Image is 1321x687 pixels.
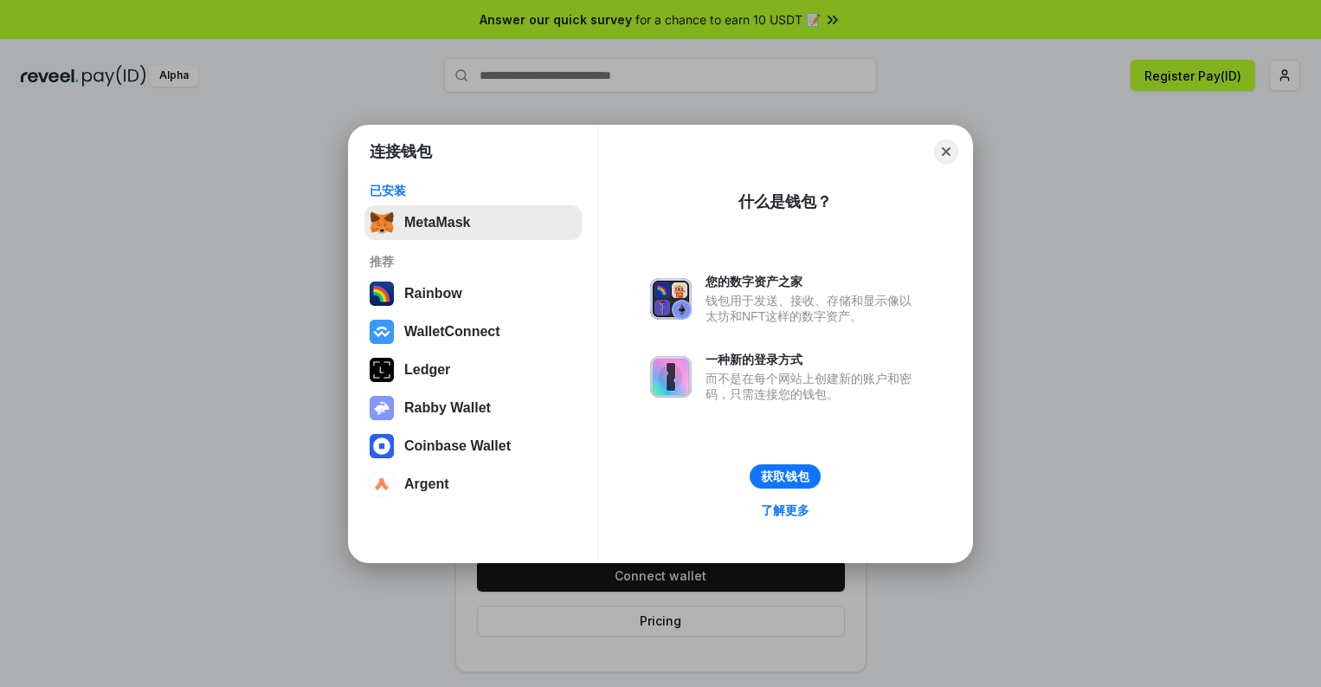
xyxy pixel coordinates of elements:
div: 获取钱包 [761,469,809,484]
div: 什么是钱包？ [738,191,832,212]
button: Argent [364,467,582,502]
div: Argent [404,476,449,492]
img: svg+xml,%3Csvg%20xmlns%3D%22http%3A%2F%2Fwww.w3.org%2F2000%2Fsvg%22%20fill%3D%22none%22%20viewBox... [370,396,394,420]
div: 已安装 [370,183,577,198]
img: svg+xml,%3Csvg%20xmlns%3D%22http%3A%2F%2Fwww.w3.org%2F2000%2Fsvg%22%20width%3D%2228%22%20height%3... [370,358,394,382]
div: 一种新的登录方式 [706,352,920,367]
button: WalletConnect [364,314,582,349]
button: Ledger [364,353,582,387]
button: Rabby Wallet [364,391,582,425]
div: Rainbow [404,286,462,301]
img: svg+xml,%3Csvg%20width%3D%2228%22%20height%3D%2228%22%20viewBox%3D%220%200%2028%2028%22%20fill%3D... [370,472,394,496]
div: MetaMask [404,215,470,230]
h1: 连接钱包 [370,141,432,162]
img: svg+xml,%3Csvg%20xmlns%3D%22http%3A%2F%2Fwww.w3.org%2F2000%2Fsvg%22%20fill%3D%22none%22%20viewBox... [650,278,692,320]
img: svg+xml,%3Csvg%20width%3D%22120%22%20height%3D%22120%22%20viewBox%3D%220%200%20120%20120%22%20fil... [370,282,394,306]
img: svg+xml,%3Csvg%20xmlns%3D%22http%3A%2F%2Fwww.w3.org%2F2000%2Fsvg%22%20fill%3D%22none%22%20viewBox... [650,356,692,398]
button: Close [934,139,958,164]
img: svg+xml,%3Csvg%20width%3D%2228%22%20height%3D%2228%22%20viewBox%3D%220%200%2028%2028%22%20fill%3D... [370,434,394,458]
img: svg+xml,%3Csvg%20width%3D%2228%22%20height%3D%2228%22%20viewBox%3D%220%200%2028%2028%22%20fill%3D... [370,320,394,344]
img: svg+xml,%3Csvg%20fill%3D%22none%22%20height%3D%2233%22%20viewBox%3D%220%200%2035%2033%22%20width%... [370,211,394,235]
button: Rainbow [364,276,582,311]
button: Coinbase Wallet [364,429,582,463]
div: 推荐 [370,254,577,269]
div: 了解更多 [761,502,809,518]
div: Ledger [404,362,450,378]
button: 获取钱包 [750,464,821,489]
div: 而不是在每个网站上创建新的账户和密码，只需连接您的钱包。 [706,371,920,402]
button: MetaMask [364,205,582,240]
div: Coinbase Wallet [404,438,511,454]
div: 您的数字资产之家 [706,274,920,289]
div: 钱包用于发送、接收、存储和显示像以太坊和NFT这样的数字资产。 [706,293,920,324]
div: Rabby Wallet [404,400,491,416]
div: WalletConnect [404,324,500,340]
a: 了解更多 [751,499,820,522]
